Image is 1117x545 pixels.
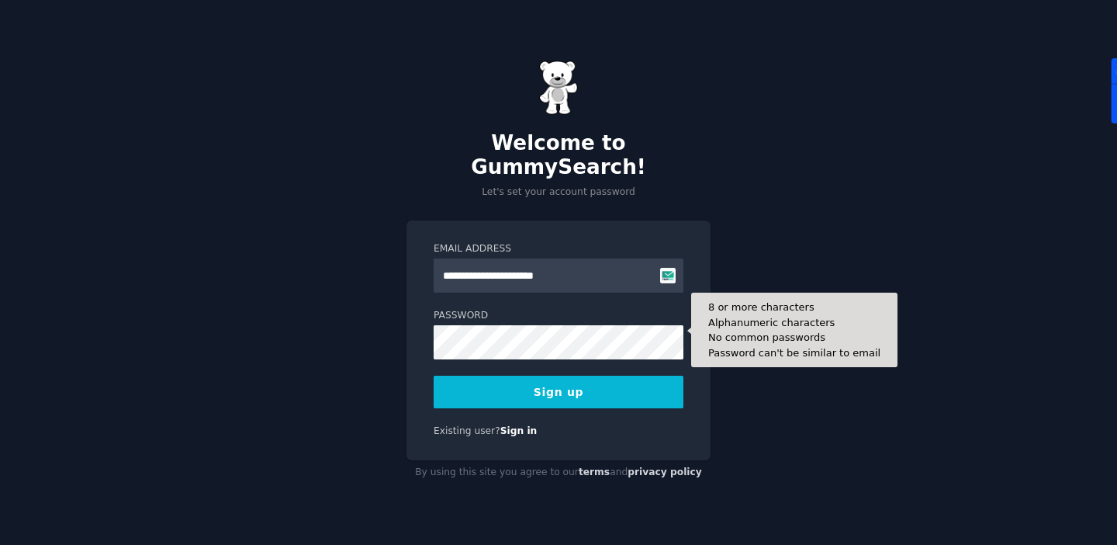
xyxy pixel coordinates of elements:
p: Let's set your account password [406,186,711,200]
button: Sign up [434,376,683,408]
label: Password [434,309,683,323]
a: Sign in [500,425,538,436]
label: Email Address [434,242,683,256]
a: terms [579,467,610,477]
span: Existing user? [434,425,500,436]
img: Gummy Bear [539,61,578,115]
a: privacy policy [628,467,702,477]
h2: Welcome to GummySearch! [406,131,711,180]
div: By using this site you agree to our and [406,460,711,485]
